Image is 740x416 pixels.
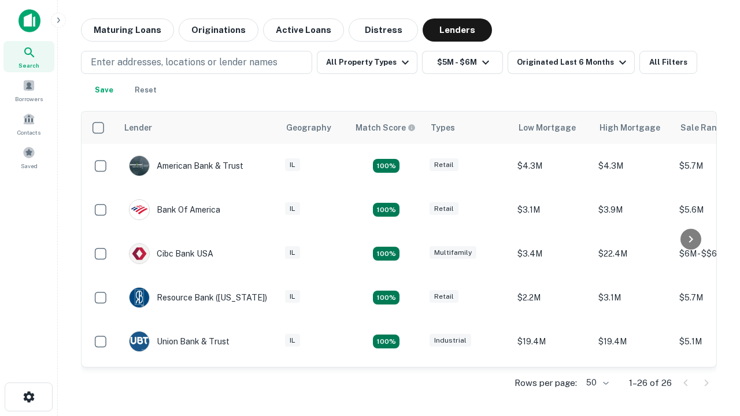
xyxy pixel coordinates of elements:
[593,276,674,320] td: $3.1M
[129,331,230,352] div: Union Bank & Trust
[285,246,300,259] div: IL
[512,232,593,276] td: $3.4M
[508,51,635,74] button: Originated Last 6 Months
[129,156,149,176] img: picture
[424,112,512,144] th: Types
[3,75,54,106] a: Borrowers
[593,320,674,363] td: $19.4M
[593,232,674,276] td: $22.4M
[373,159,399,173] div: Matching Properties: 7, hasApolloMatch: undefined
[81,51,312,74] button: Enter addresses, locations or lender names
[519,121,576,135] div: Low Mortgage
[517,55,630,69] div: Originated Last 6 Months
[430,158,458,172] div: Retail
[179,18,258,42] button: Originations
[512,144,593,188] td: $4.3M
[639,51,697,74] button: All Filters
[373,203,399,217] div: Matching Properties: 4, hasApolloMatch: undefined
[430,202,458,216] div: Retail
[279,112,349,144] th: Geography
[129,287,267,308] div: Resource Bank ([US_STATE])
[129,243,213,264] div: Cibc Bank USA
[423,18,492,42] button: Lenders
[18,9,40,32] img: capitalize-icon.png
[349,112,424,144] th: Capitalize uses an advanced AI algorithm to match your search with the best lender. The match sco...
[285,158,300,172] div: IL
[317,51,417,74] button: All Property Types
[512,320,593,363] td: $19.4M
[21,161,38,170] span: Saved
[629,376,672,390] p: 1–26 of 26
[127,79,164,102] button: Reset
[129,200,149,220] img: picture
[129,199,220,220] div: Bank Of America
[512,276,593,320] td: $2.2M
[285,290,300,303] div: IL
[373,291,399,304] div: Matching Properties: 4, hasApolloMatch: undefined
[129,332,149,351] img: picture
[512,363,593,407] td: $4M
[373,247,399,261] div: Matching Properties: 4, hasApolloMatch: undefined
[430,246,476,259] div: Multifamily
[129,155,243,176] div: American Bank & Trust
[430,334,471,347] div: Industrial
[129,288,149,307] img: picture
[515,376,577,390] p: Rows per page:
[86,79,123,102] button: Save your search to get updates of matches that match your search criteria.
[430,290,458,303] div: Retail
[356,121,413,134] h6: Match Score
[593,112,674,144] th: High Mortgage
[356,121,416,134] div: Capitalize uses an advanced AI algorithm to match your search with the best lender. The match sco...
[582,374,610,391] div: 50
[286,121,331,135] div: Geography
[3,108,54,139] a: Contacts
[373,335,399,348] div: Matching Properties: 4, hasApolloMatch: undefined
[117,112,279,144] th: Lender
[593,363,674,407] td: $4M
[17,128,40,137] span: Contacts
[422,51,503,74] button: $5M - $6M
[349,18,418,42] button: Distress
[124,121,152,135] div: Lender
[91,55,277,69] p: Enter addresses, locations or lender names
[3,142,54,173] a: Saved
[15,94,43,103] span: Borrowers
[431,121,455,135] div: Types
[129,244,149,263] img: picture
[3,41,54,72] a: Search
[263,18,344,42] button: Active Loans
[682,287,740,342] iframe: Chat Widget
[512,112,593,144] th: Low Mortgage
[285,334,300,347] div: IL
[512,188,593,232] td: $3.1M
[600,121,660,135] div: High Mortgage
[81,18,174,42] button: Maturing Loans
[593,144,674,188] td: $4.3M
[593,188,674,232] td: $3.9M
[18,61,39,70] span: Search
[285,202,300,216] div: IL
